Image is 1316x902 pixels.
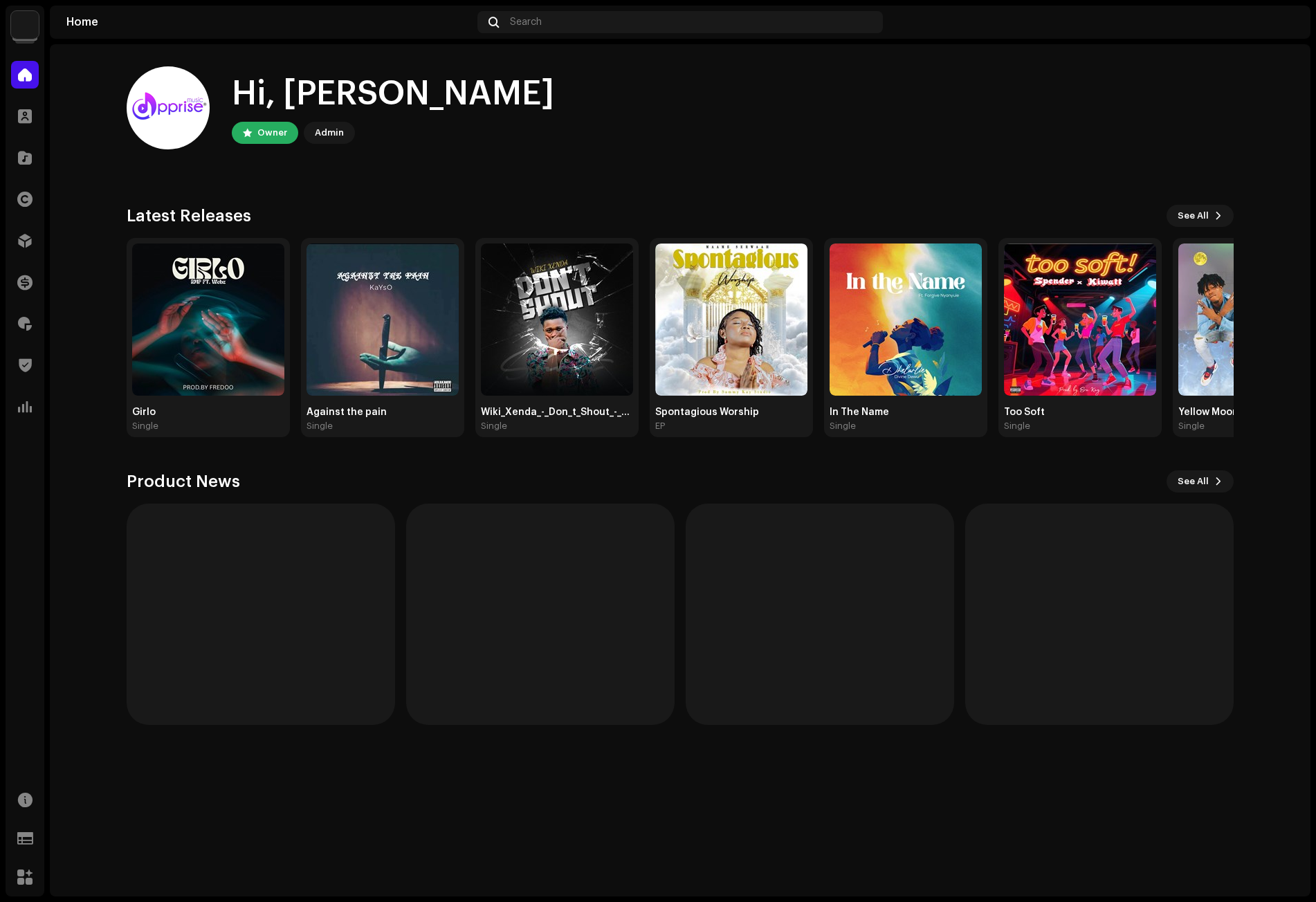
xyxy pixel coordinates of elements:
[257,125,287,141] div: Owner
[307,243,459,396] img: da9aa281-f2b9-441d-acab-b1221056f786
[481,421,507,432] div: Single
[655,243,807,396] img: 2957b314-bdd6-4a95-b61e-cff0e5e8cfbf
[127,205,251,227] h3: Latest Releases
[307,407,459,418] div: Against the pain
[232,72,554,116] div: Hi, [PERSON_NAME]
[1004,243,1156,396] img: 36b628b2-eb85-4a84-a46b-fc122f65a3aa
[127,470,240,493] h3: Product News
[66,17,472,28] div: Home
[11,11,39,39] img: 1c16f3de-5afb-4452-805d-3f3454e20b1b
[132,407,284,418] div: Girlo
[1178,468,1209,495] span: See All
[481,407,633,418] div: Wiki_Xenda_-_Don_t_Shout_-_Mix_By_BlessBeatz.wav
[1167,470,1234,493] button: See All
[481,243,633,396] img: e6e3ab9f-e59d-4091-9825-85bf6aac3e12
[830,407,982,418] div: In The Name
[132,243,284,396] img: 5a0a936b-7e0d-47a4-b27f-abdc9a83c0dc
[307,421,333,432] div: Single
[830,421,856,432] div: Single
[132,421,158,432] div: Single
[1167,205,1234,227] button: See All
[830,243,982,396] img: c063c506-f81a-4426-8b1a-52d1ae0e0d0d
[655,407,807,418] div: Spontagious Worship
[1004,407,1156,418] div: Too Soft
[315,125,344,141] div: Admin
[510,17,542,28] span: Search
[1004,421,1030,432] div: Single
[1272,11,1294,33] img: 94355213-6620-4dec-931c-2264d4e76804
[655,421,665,432] div: EP
[1178,421,1205,432] div: Single
[127,66,210,149] img: 94355213-6620-4dec-931c-2264d4e76804
[1178,202,1209,230] span: See All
